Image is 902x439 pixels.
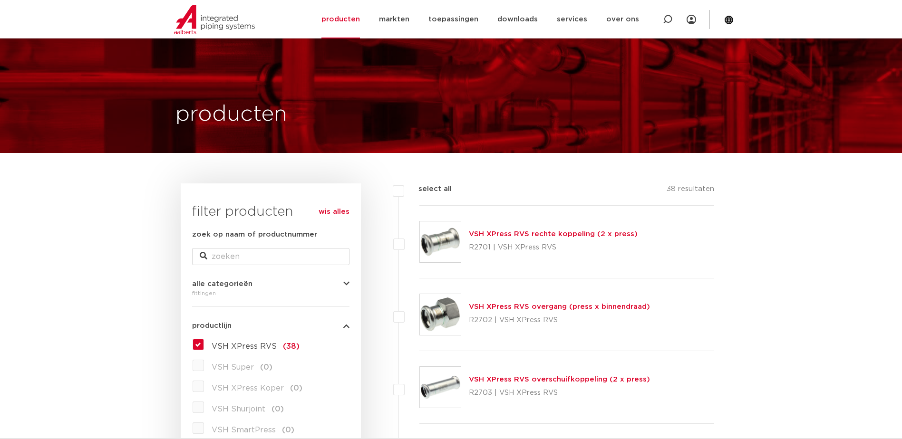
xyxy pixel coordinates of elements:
span: VSH XPress Koper [212,384,284,392]
div: fittingen [192,287,349,299]
img: Thumbnail for VSH XPress RVS overgang (press x binnendraad) [420,294,461,335]
span: (0) [272,405,284,413]
button: alle categorieën [192,280,349,287]
p: R2702 | VSH XPress RVS [469,313,650,328]
h3: filter producten [192,202,349,221]
img: Thumbnail for VSH XPress RVS rechte koppeling (2 x press) [420,221,461,262]
a: VSH XPress RVS rechte koppeling (2 x press) [469,230,638,238]
span: (0) [260,363,272,371]
span: (0) [282,426,294,434]
a: VSH XPress RVS overgang (press x binnendraad) [469,303,650,310]
span: VSH SmartPress [212,426,276,434]
span: (38) [283,343,300,350]
a: wis alles [319,206,349,218]
input: zoeken [192,248,349,265]
label: select all [404,183,452,195]
button: productlijn [192,322,349,329]
img: Thumbnail for VSH XPress RVS overschuifkoppeling (2 x press) [420,367,461,408]
p: R2701 | VSH XPress RVS [469,240,638,255]
span: productlijn [192,322,232,329]
span: VSH XPress RVS [212,343,277,350]
span: alle categorieën [192,280,252,287]
span: (0) [290,384,302,392]
span: VSH Super [212,363,254,371]
h1: producten [175,99,287,130]
p: R2703 | VSH XPress RVS [469,385,650,401]
span: VSH Shurjoint [212,405,265,413]
label: zoek op naam of productnummer [192,229,317,240]
a: VSH XPress RVS overschuifkoppeling (2 x press) [469,376,650,383]
p: 38 resultaten [667,183,714,198]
